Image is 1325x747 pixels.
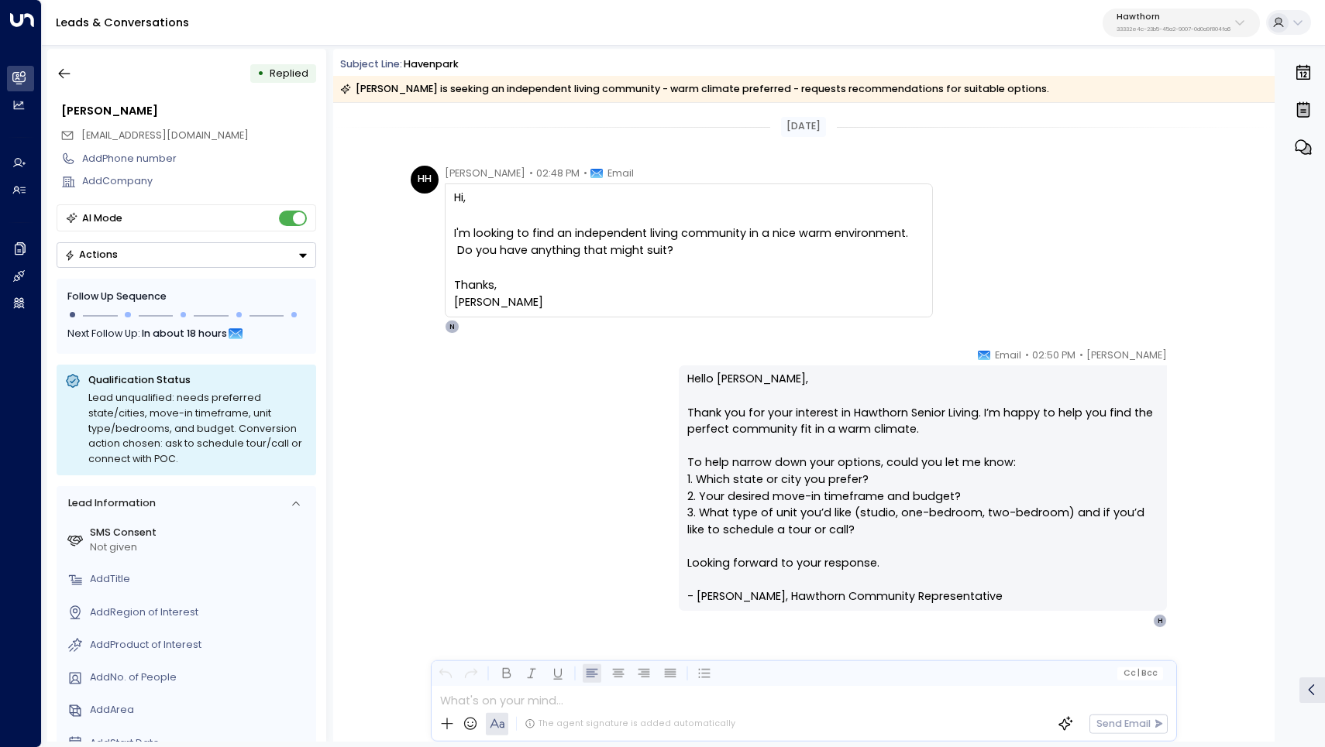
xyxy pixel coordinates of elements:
div: Havenpark [404,57,459,72]
button: Actions [57,242,316,268]
div: Thanks, [454,277,924,294]
div: Lead unqualified: needs preferred state/cities, move-in timeframe, unit type/bedrooms, and budget... [88,390,308,467]
img: 211_headshot.jpg [1173,348,1201,375]
span: 02:48 PM [536,166,580,181]
div: [PERSON_NAME] [454,294,924,311]
div: HH [411,166,439,194]
span: 02:50 PM [1032,348,1075,363]
div: Next Follow Up: [68,325,305,342]
button: Cc|Bcc [1117,666,1163,680]
div: Button group with a nested menu [57,242,316,268]
div: Hi, [454,190,924,207]
div: [PERSON_NAME] [61,103,316,120]
div: AddPhone number [82,152,316,166]
span: In about 18 hours [143,325,228,342]
div: AddRegion of Interest [90,605,311,620]
div: H [1153,614,1167,628]
span: • [583,166,587,181]
label: SMS Consent [90,526,311,540]
div: • [257,61,264,86]
span: Cc Bcc [1123,669,1158,678]
span: • [529,166,533,181]
a: Leads & Conversations [56,15,189,30]
button: Redo [462,664,481,684]
button: Undo [435,664,455,684]
div: I'm looking to find an independent living community in a nice warm environment. Do you have anyth... [454,225,924,259]
p: Qualification Status [88,373,308,387]
p: 33332e4c-23b5-45a2-9007-0d0a9f804fa6 [1117,26,1230,33]
div: Not given [90,540,311,555]
span: [PERSON_NAME] [1086,348,1167,363]
div: Lead Information [63,496,155,511]
span: Email [995,348,1021,363]
span: [EMAIL_ADDRESS][DOMAIN_NAME] [81,128,249,142]
div: AddNo. of People [90,670,311,685]
span: | [1137,669,1140,678]
span: • [1079,348,1083,363]
span: Email [607,166,634,181]
p: Hello [PERSON_NAME], Thank you for your interest in Hawthorn Senior Living. I’m happy to help you... [687,371,1158,605]
p: Hawthorn [1117,12,1230,22]
div: The agent signature is added automatically [525,718,735,730]
div: AddArea [90,703,311,718]
span: Replied [270,67,308,80]
div: AddTitle [90,572,311,587]
div: AI Mode [82,211,122,226]
span: • [1025,348,1029,363]
div: Actions [64,248,118,261]
div: [DATE] [781,117,826,137]
span: Subject Line: [340,57,402,70]
span: [PERSON_NAME] [445,166,525,181]
div: [PERSON_NAME] is seeking an independent living community - warm climate preferred - requests reco... [340,81,1049,97]
span: reactreactionary@outlook.com [81,128,249,143]
button: Hawthorn33332e4c-23b5-45a2-9007-0d0a9f804fa6 [1103,9,1260,37]
div: AddCompany [82,174,316,189]
div: N [445,320,459,334]
div: AddProduct of Interest [90,638,311,653]
div: Follow Up Sequence [68,290,305,305]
